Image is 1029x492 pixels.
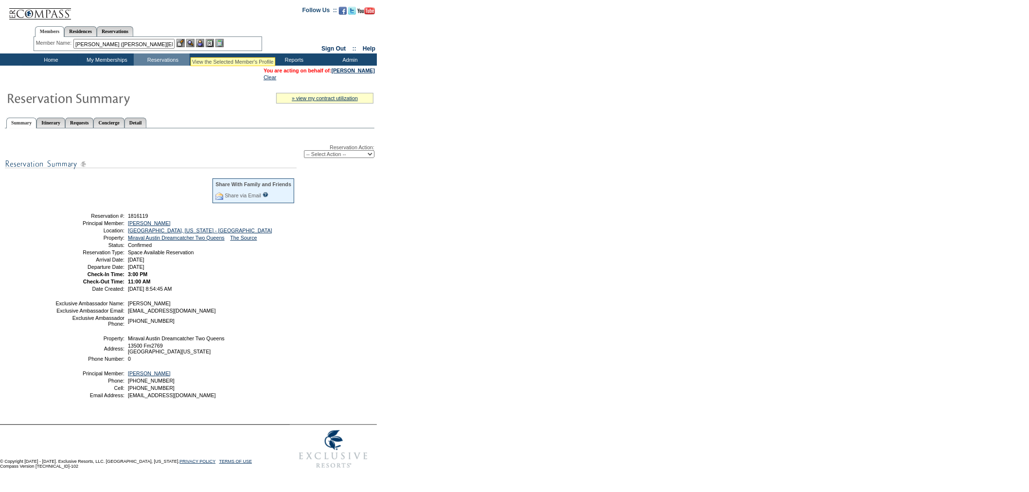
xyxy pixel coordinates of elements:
td: Exclusive Ambassador Phone: [55,315,124,327]
td: Reservation #: [55,213,124,219]
a: [PERSON_NAME] [128,220,171,226]
td: Arrival Date: [55,257,124,263]
td: Reservations [134,53,190,66]
span: [DATE] [128,264,144,270]
a: Concierge [93,118,124,128]
td: Vacation Collection [190,53,265,66]
a: PRIVACY POLICY [179,459,215,464]
td: Follow Us :: [302,6,337,18]
a: [PERSON_NAME] [332,68,375,73]
span: Confirmed [128,242,152,248]
td: Principal Member: [55,220,124,226]
a: Residences [64,26,97,36]
a: Follow us on Twitter [348,10,356,16]
a: [GEOGRAPHIC_DATA], [US_STATE] - [GEOGRAPHIC_DATA] [128,228,272,233]
td: My Memberships [78,53,134,66]
span: [PERSON_NAME] [128,300,171,306]
td: Email Address: [55,392,124,398]
span: Miraval Austin Dreamcatcher Two Queens [128,335,225,341]
td: Address: [55,343,124,354]
span: [DATE] [128,257,144,263]
img: Subscribe to our YouTube Channel [357,7,375,15]
a: Help [363,45,375,52]
strong: Check-Out Time: [83,279,124,284]
a: Requests [65,118,93,128]
a: Miraval Austin Dreamcatcher Two Queens [128,235,225,241]
td: Exclusive Ambassador Email: [55,308,124,314]
img: View [186,39,195,47]
img: Impersonate [196,39,204,47]
td: Property: [55,335,124,341]
td: Departure Date: [55,264,124,270]
a: Become our fan on Facebook [339,10,347,16]
a: TERMS OF USE [219,459,252,464]
a: The Source [230,235,257,241]
td: Principal Member: [55,370,124,376]
div: View the Selected Member's Profile [192,59,274,65]
a: [PERSON_NAME] [128,370,171,376]
td: Exclusive Ambassador Name: [55,300,124,306]
strong: Check-In Time: [88,271,124,277]
span: 13500 Fm2769 [GEOGRAPHIC_DATA][US_STATE] [128,343,211,354]
img: b_edit.gif [177,39,185,47]
span: [PHONE_NUMBER] [128,378,175,384]
img: Become our fan on Facebook [339,7,347,15]
td: Home [22,53,78,66]
span: [EMAIL_ADDRESS][DOMAIN_NAME] [128,308,216,314]
span: 11:00 AM [128,279,150,284]
span: 0 [128,356,131,362]
a: Reservations [97,26,133,36]
td: Phone: [55,378,124,384]
a: Sign Out [321,45,346,52]
img: Follow us on Twitter [348,7,356,15]
td: Location: [55,228,124,233]
a: Share via Email [225,193,261,198]
a: Itinerary [36,118,65,128]
img: Exclusive Resorts [290,425,377,474]
div: Reservation Action: [5,144,374,158]
td: Status: [55,242,124,248]
span: [EMAIL_ADDRESS][DOMAIN_NAME] [128,392,216,398]
img: Reservaton Summary [6,88,201,107]
td: Cell: [55,385,124,391]
span: [PHONE_NUMBER] [128,385,175,391]
img: b_calculator.gif [215,39,224,47]
a: » view my contract utilization [292,95,358,101]
td: Property: [55,235,124,241]
img: Reservations [206,39,214,47]
img: subTtlResSummary.gif [5,158,297,170]
span: Space Available Reservation [128,249,194,255]
td: Phone Number: [55,356,124,362]
span: [DATE] 8:54:45 AM [128,286,172,292]
td: Reports [265,53,321,66]
td: Reservation Type: [55,249,124,255]
div: Share With Family and Friends [215,181,291,187]
span: 1816119 [128,213,148,219]
font: You are acting on behalf of: [264,68,375,73]
a: Clear [264,74,276,80]
div: Member Name: [36,39,73,47]
a: Subscribe to our YouTube Channel [357,10,375,16]
td: Admin [321,53,377,66]
input: What is this? [263,192,268,197]
a: Detail [124,118,147,128]
a: Members [35,26,65,37]
span: 3:00 PM [128,271,147,277]
a: Summary [6,118,36,128]
span: :: [353,45,356,52]
td: Date Created: [55,286,124,292]
span: [PHONE_NUMBER] [128,318,175,324]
